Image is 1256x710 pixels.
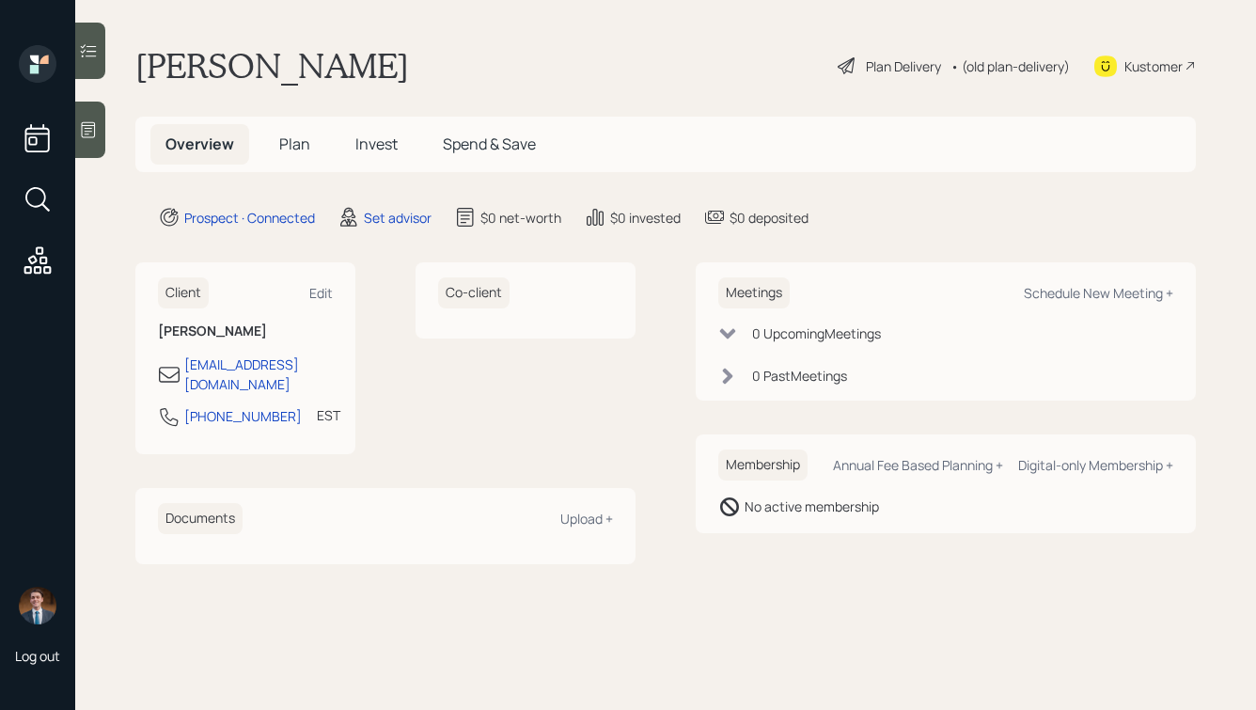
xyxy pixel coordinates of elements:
div: 0 Upcoming Meeting s [752,323,881,343]
h6: [PERSON_NAME] [158,323,333,339]
div: 0 Past Meeting s [752,366,847,386]
div: Set advisor [364,208,432,228]
div: Plan Delivery [866,56,941,76]
div: Kustomer [1124,56,1183,76]
h6: Meetings [718,277,790,308]
div: No active membership [745,497,879,516]
div: $0 net-worth [480,208,561,228]
div: [PHONE_NUMBER] [184,406,302,426]
span: Invest [355,134,398,154]
div: $0 invested [610,208,681,228]
span: Spend & Save [443,134,536,154]
h6: Documents [158,503,243,534]
div: Digital-only Membership + [1018,456,1173,474]
div: EST [317,405,340,425]
div: Annual Fee Based Planning + [833,456,1003,474]
div: Upload + [560,510,613,528]
div: Edit [309,284,333,302]
div: Log out [15,647,60,665]
span: Overview [165,134,234,154]
div: Prospect · Connected [184,208,315,228]
h1: [PERSON_NAME] [135,45,409,87]
h6: Client [158,277,209,308]
div: Schedule New Meeting + [1024,284,1173,302]
span: Plan [279,134,310,154]
h6: Membership [718,450,808,481]
div: $0 deposited [730,208,809,228]
div: [EMAIL_ADDRESS][DOMAIN_NAME] [184,355,333,394]
h6: Co-client [438,277,510,308]
div: • (old plan-delivery) [950,56,1070,76]
img: hunter_neumayer.jpg [19,587,56,624]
